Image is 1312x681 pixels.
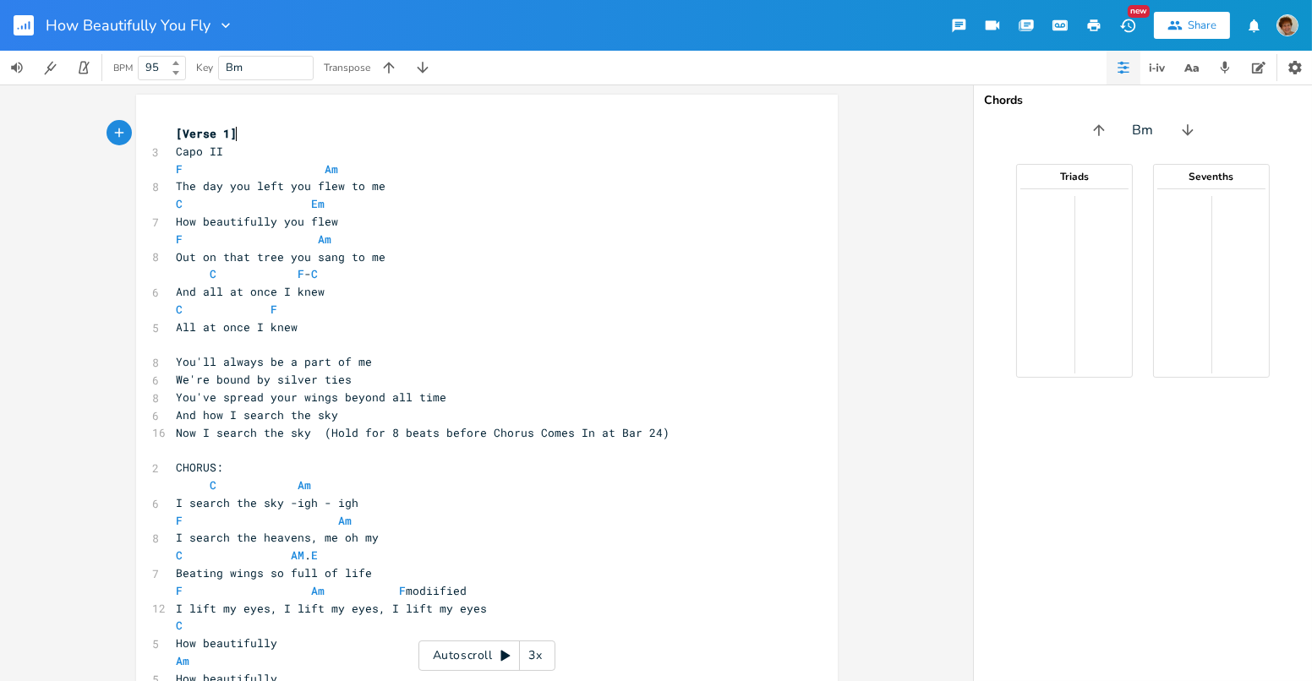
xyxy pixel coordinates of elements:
span: F [177,513,183,528]
span: F [177,232,183,247]
div: New [1128,5,1150,18]
div: Triads [1017,172,1132,182]
button: New [1111,10,1145,41]
span: - [177,266,319,281]
span: Am [319,232,332,247]
span: F [271,302,278,317]
button: Share [1154,12,1230,39]
span: I search the heavens, me oh my [177,530,380,545]
div: Transpose [324,63,370,73]
span: C [312,266,319,281]
span: AM [292,548,305,563]
span: C [177,618,183,633]
span: I lift my eyes, I lift my eyes, I lift my eyes [177,601,488,616]
span: I search the sky -igh - igh [177,495,359,510]
span: Am [312,583,325,598]
span: . [177,548,319,563]
div: Chords [984,95,1302,106]
span: The day you left you flew to me [177,178,386,193]
div: 3x [520,640,550,671]
span: C [210,266,217,281]
span: Beating wings so full of life [177,565,373,580]
div: Sevenths [1154,172,1269,182]
span: Out on that tree you sang to me [177,249,386,264]
span: We're bound by silver ties [177,372,353,387]
span: You'll always be a part of me [177,354,373,369]
span: Em [312,196,325,211]
span: Capo II [177,144,224,159]
div: BPM [113,63,133,73]
span: Bm [226,60,243,75]
div: Autoscroll [418,640,555,671]
span: CHORUS: [177,460,224,475]
span: F [400,583,407,598]
img: scohenmusic [1276,14,1298,36]
span: F [177,161,183,177]
span: And all at once I knew [177,284,325,299]
span: modiified [177,583,467,598]
span: C [177,548,183,563]
div: Key [196,63,213,73]
span: How Beautifully You Fly [46,18,210,33]
span: F [298,266,305,281]
span: Now I search the sky (Hold for 8 beats before Chorus Comes In at Bar 24) [177,425,670,440]
span: C [177,196,183,211]
span: You've spread your wings beyond all time [177,390,447,405]
span: C [177,302,183,317]
span: [Verse 1] [177,126,238,141]
span: Am [177,653,190,668]
span: Am [298,477,312,493]
span: Am [339,513,353,528]
span: Am [325,161,339,177]
span: E [312,548,319,563]
span: All at once I knew [177,319,298,335]
span: How beautifully you flew [177,214,339,229]
span: And how I search the sky [177,407,339,422]
span: Bm [1133,121,1154,140]
span: How beautifully [177,635,278,651]
span: F [177,583,183,598]
div: Share [1188,18,1216,33]
span: C [210,477,217,493]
